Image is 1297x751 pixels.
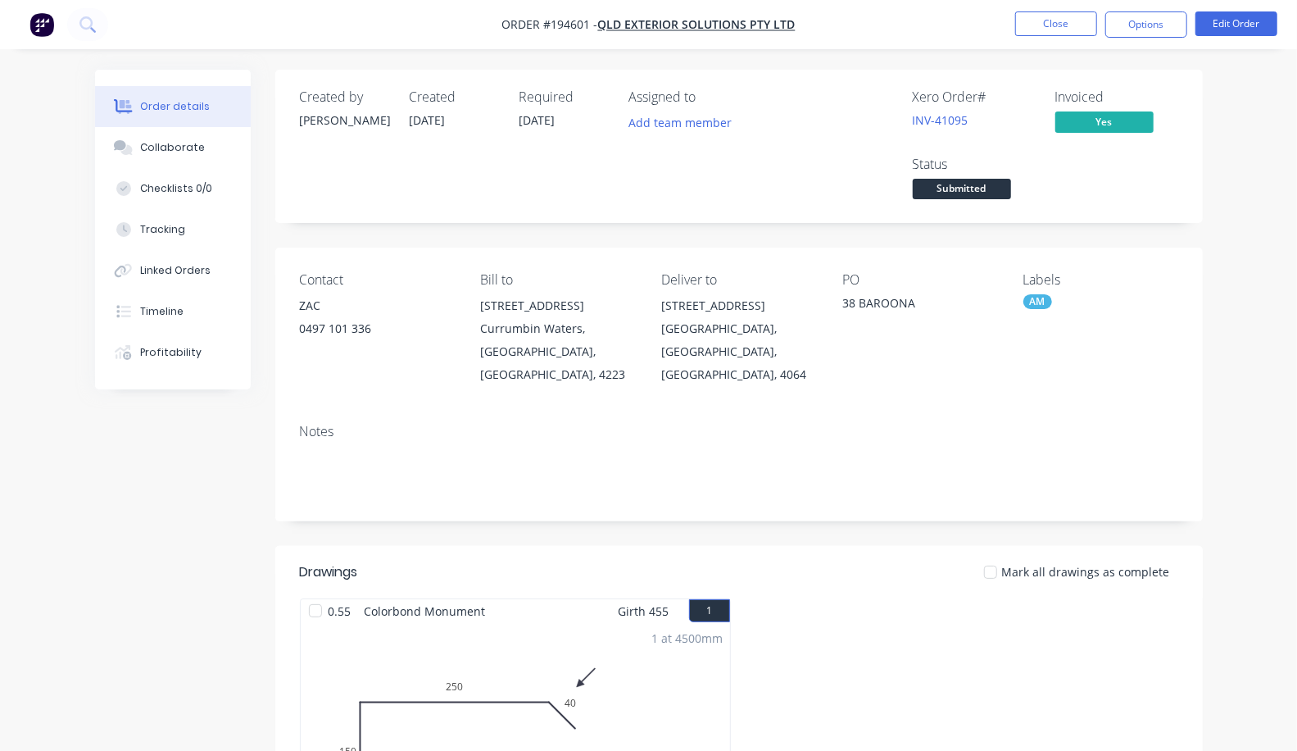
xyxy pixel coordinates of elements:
button: Submitted [913,179,1011,203]
div: [GEOGRAPHIC_DATA], [GEOGRAPHIC_DATA], [GEOGRAPHIC_DATA], 4064 [661,317,816,386]
div: Profitability [140,345,202,360]
div: 0497 101 336 [300,317,455,340]
div: Created by [300,89,390,105]
button: Collaborate [95,127,251,168]
button: Options [1105,11,1187,38]
div: Created [410,89,500,105]
div: Checklists 0/0 [140,181,212,196]
div: Contact [300,272,455,288]
button: Tracking [95,209,251,250]
div: [STREET_ADDRESS][GEOGRAPHIC_DATA], [GEOGRAPHIC_DATA], [GEOGRAPHIC_DATA], 4064 [661,294,816,386]
button: Profitability [95,332,251,373]
div: Status [913,157,1036,172]
img: Factory [29,12,54,37]
button: Close [1015,11,1097,36]
div: Invoiced [1055,89,1178,105]
div: Xero Order # [913,89,1036,105]
div: Deliver to [661,272,816,288]
span: [DATE] [519,112,556,128]
button: Order details [95,86,251,127]
div: Linked Orders [140,263,211,278]
span: Colorbond Monument [358,599,492,623]
span: Mark all drawings as complete [1002,563,1170,580]
span: [DATE] [410,112,446,128]
button: Linked Orders [95,250,251,291]
div: [STREET_ADDRESS] [661,294,816,317]
div: 38 BAROONA [842,294,997,317]
span: Submitted [913,179,1011,199]
span: Order #194601 - [502,17,598,33]
div: [PERSON_NAME] [300,112,390,129]
div: Bill to [480,272,635,288]
button: Add team member [619,112,740,134]
span: Girth 455 [619,599,669,623]
div: ZAC [300,294,455,317]
div: AM [1023,294,1052,309]
span: 0.55 [322,599,358,623]
button: Checklists 0/0 [95,168,251,209]
span: Yes [1055,112,1154,132]
div: Order details [140,99,210,114]
div: 1 at 4500mm [652,630,723,647]
div: PO [842,272,997,288]
a: QLD Exterior solutions Pty Ltd [598,17,796,33]
a: INV-41095 [913,112,968,128]
div: Collaborate [140,140,205,155]
button: 1 [689,599,730,622]
button: Edit Order [1195,11,1277,36]
button: Add team member [629,112,741,134]
div: [STREET_ADDRESS] [480,294,635,317]
div: Tracking [140,222,185,237]
div: Currumbin Waters, [GEOGRAPHIC_DATA], [GEOGRAPHIC_DATA], 4223 [480,317,635,386]
button: Timeline [95,291,251,332]
div: Required [519,89,610,105]
div: Labels [1023,272,1178,288]
div: [STREET_ADDRESS]Currumbin Waters, [GEOGRAPHIC_DATA], [GEOGRAPHIC_DATA], 4223 [480,294,635,386]
div: Timeline [140,304,184,319]
div: Assigned to [629,89,793,105]
div: Notes [300,424,1178,439]
div: ZAC0497 101 336 [300,294,455,347]
div: Drawings [300,562,358,582]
